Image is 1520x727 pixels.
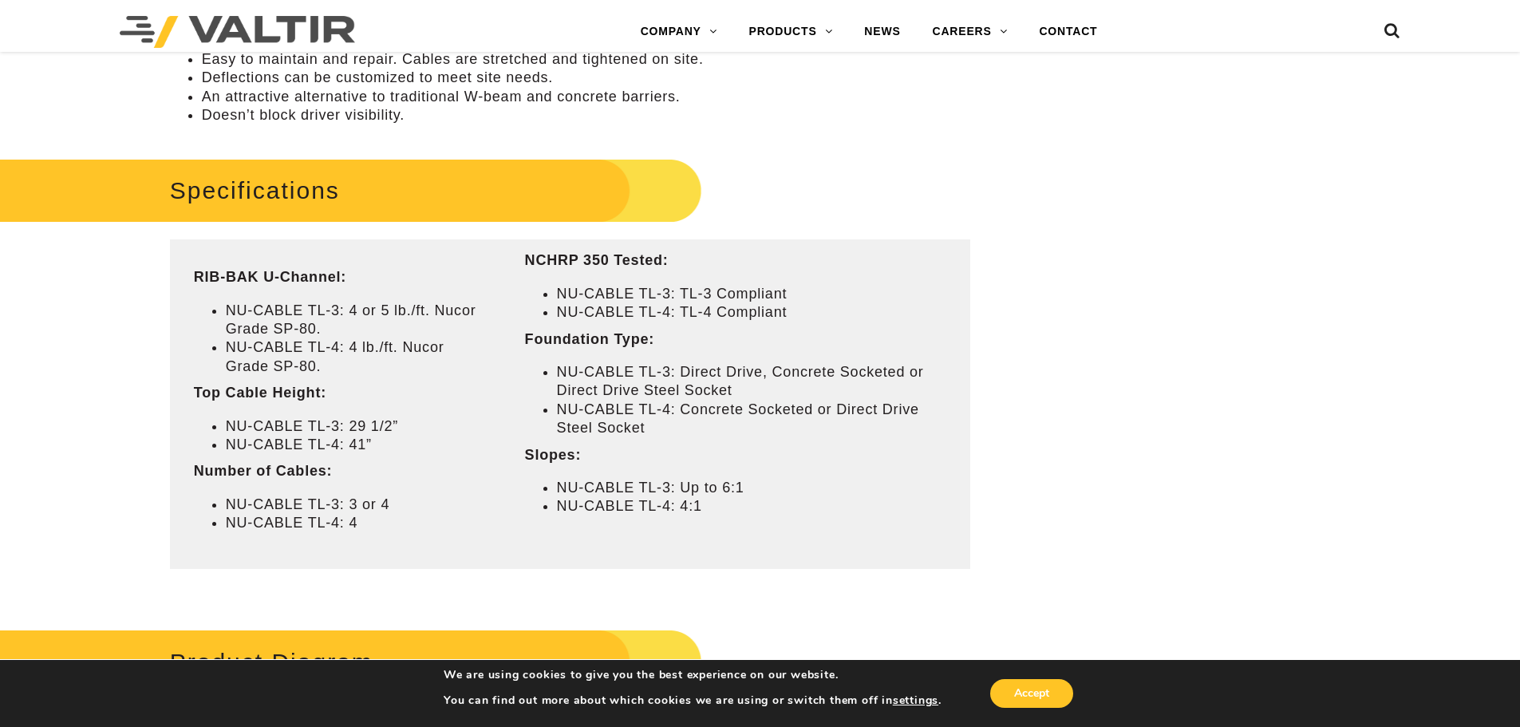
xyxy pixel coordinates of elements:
li: An attractive alternative to traditional W-beam and concrete barriers. [202,88,970,106]
strong: NCHRP 350 Tested: [525,252,669,268]
li: Doesn’t block driver visibility. [202,106,970,124]
a: NEWS [848,16,916,48]
li: NU-CABLE TL-3: Direct Drive, Concrete Socketed or Direct Drive Steel Socket [557,363,946,401]
p: You can find out more about which cookies we are using or switch them off in . [444,693,942,708]
li: NU-CABLE TL-4: TL-4 Compliant [557,303,946,322]
li: NU-CABLE TL-4: 4:1 [557,497,946,516]
li: NU-CABLE TL-4: 4 [226,514,477,532]
li: NU-CABLE TL-3: TL-3 Compliant [557,285,946,303]
a: CAREERS [917,16,1024,48]
li: NU-CABLE TL-4: Concrete Socketed or Direct Drive Steel Socket [557,401,946,438]
strong: RIB-BAK U-Channel: [194,269,346,285]
strong: Slopes: [525,447,582,463]
strong: Number of Cables: [194,463,333,479]
button: Accept [990,679,1073,708]
li: NU-CABLE TL-4: 4 lb./ft. Nucor Grade SP-80. [226,338,477,376]
a: PRODUCTS [733,16,849,48]
strong: Top Cable Height: [194,385,326,401]
li: NU-CABLE TL-3: 29 1/2” [226,417,477,436]
button: settings [893,693,938,708]
strong: Foundation Type: [525,331,654,347]
li: Easy to maintain and repair. Cables are stretched and tightened on site. [202,50,970,69]
img: Valtir [120,16,355,48]
p: We are using cookies to give you the best experience on our website. [444,668,942,682]
a: COMPANY [625,16,733,48]
li: NU-CABLE TL-3: 3 or 4 [226,496,477,514]
a: CONTACT [1023,16,1113,48]
li: NU-CABLE TL-4: 41” [226,436,477,454]
li: Deflections can be customized to meet site needs. [202,69,970,87]
li: NU-CABLE TL-3: Up to 6:1 [557,479,946,497]
li: NU-CABLE TL-3: 4 or 5 lb./ft. Nucor Grade SP-80. [226,302,477,339]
